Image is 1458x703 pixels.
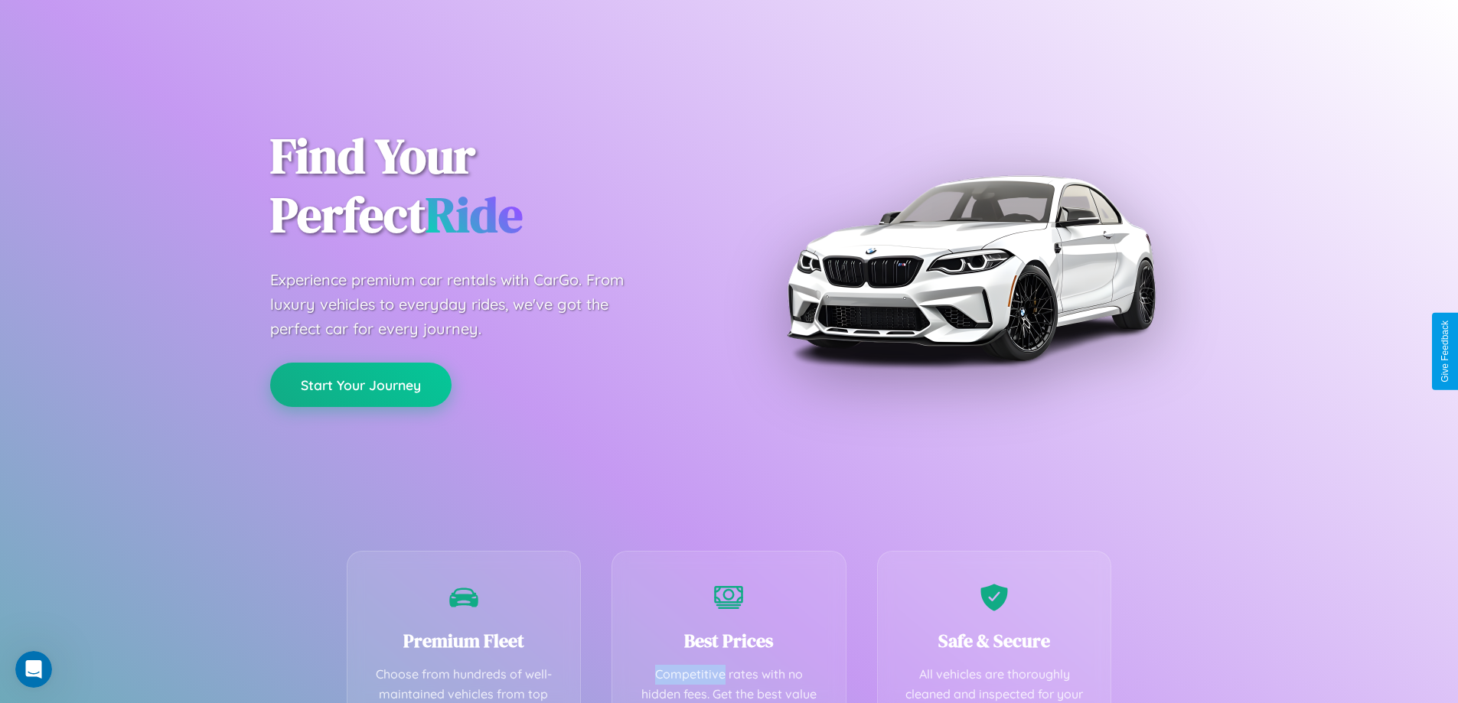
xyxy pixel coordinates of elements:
iframe: Intercom live chat [15,651,52,688]
p: Experience premium car rentals with CarGo. From luxury vehicles to everyday rides, we've got the ... [270,268,653,341]
span: Ride [426,181,523,248]
h3: Best Prices [635,628,823,653]
h3: Safe & Secure [901,628,1088,653]
div: Give Feedback [1440,321,1450,382]
h1: Find Your Perfect [270,127,706,245]
h3: Premium Fleet [370,628,558,653]
button: Start Your Journey [270,363,452,407]
img: Premium BMW car rental vehicle [779,76,1162,459]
